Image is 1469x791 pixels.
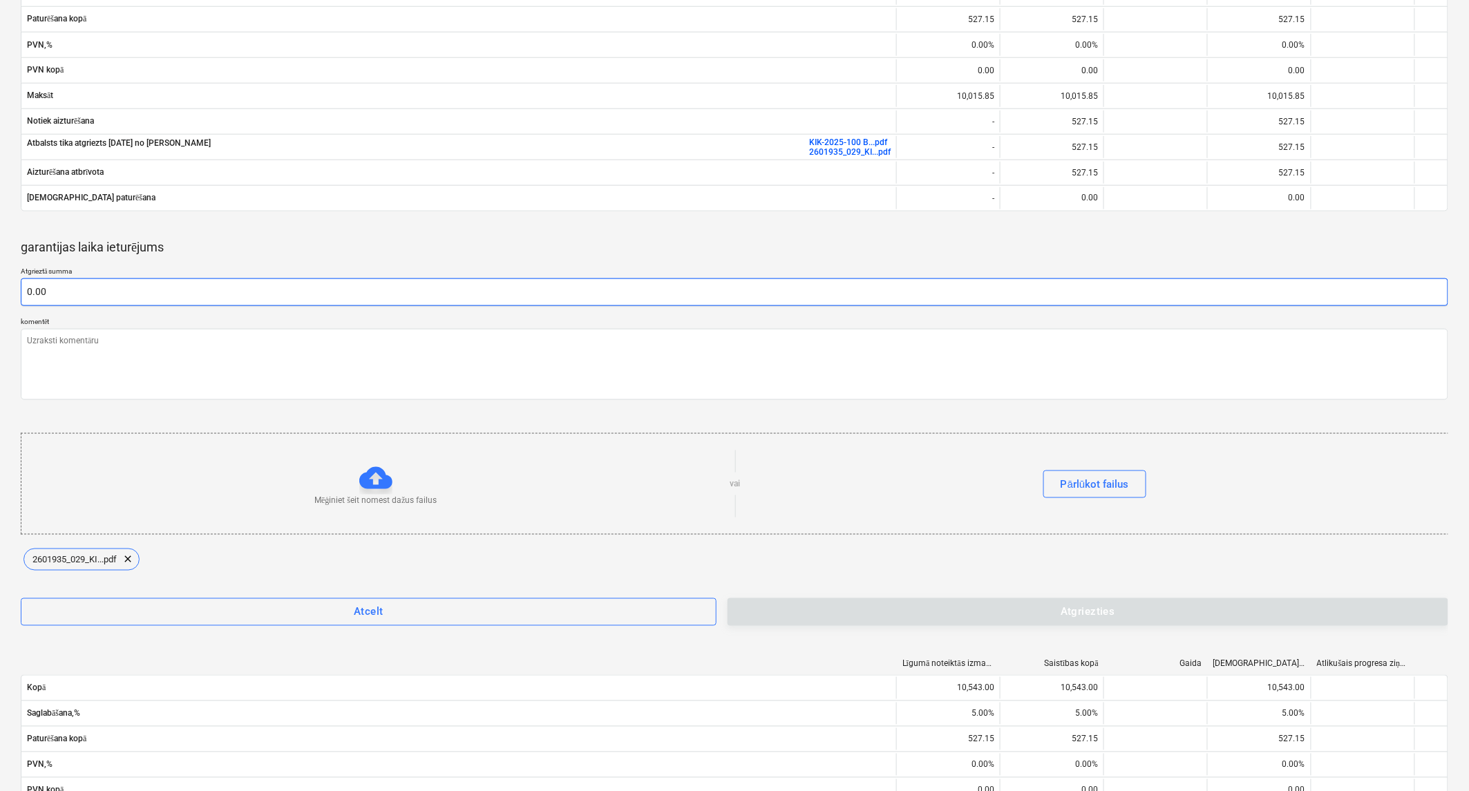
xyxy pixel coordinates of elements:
div: 0.00% [1000,754,1103,776]
div: Līgumā noteiktās izmaksas [902,659,995,669]
p: 0.00 [1289,192,1305,204]
span: Paturēšana kopā [27,14,891,24]
input: Atgrieztā summa [21,278,1448,306]
span: Aizturēšana atbrīvota [27,167,891,178]
div: [DEMOGRAPHIC_DATA] izmaksas [1213,659,1306,669]
p: garantijas laika ieturējums [21,239,164,256]
button: Pārlūkot failus [1043,470,1146,498]
div: 10,543.00 [1000,677,1103,699]
div: 10,543.00 [1207,677,1311,699]
div: - [896,162,1000,184]
p: komentēt [21,317,1448,329]
span: Kopā [27,683,891,694]
div: 5.00% [1207,703,1311,725]
span: clear [120,551,136,568]
div: 527.15 [896,8,1000,30]
div: 0.00 [1000,59,1103,82]
p: Mēģiniet šeit nomest dažus failus [314,495,437,506]
div: 0.00% [1000,34,1103,56]
span: Paturēšana kopā [27,734,891,745]
div: 0.00% [896,34,1000,56]
div: Atlikušais progresa ziņojums [1317,659,1410,669]
div: Pārlūkot failus [1061,475,1129,493]
span: PVN,% [27,40,891,50]
span: PVN,% [27,760,891,770]
div: 527.15 [1207,111,1311,133]
div: 10,015.85 [1207,85,1311,107]
div: 527.15 [1207,728,1311,750]
p: Atbalsts tika atgriezts [DATE] no [PERSON_NAME] [27,137,211,149]
p: Atgrieztā summa [21,267,1448,278]
p: 0.00 [1081,192,1098,204]
div: Gaida [1110,659,1202,669]
div: 0.00% [1207,34,1311,56]
button: Atcelt [21,598,717,626]
span: [DEMOGRAPHIC_DATA] paturēšana [27,193,891,203]
div: Saistības kopā [1006,659,1099,669]
div: 5.00% [1000,703,1103,725]
div: Mēģiniet šeit nomest dažus failusvaiPārlūkot failus [21,433,1450,535]
div: 527.15 [1207,162,1311,184]
span: Notiek aizturēšana [27,116,891,126]
div: 527.15 [1000,8,1103,30]
div: 0.00 [896,59,1000,82]
p: vai [730,478,741,490]
div: 527.15 [1000,162,1103,184]
div: 10,015.85 [1000,85,1103,107]
div: 0.00% [1207,754,1311,776]
div: 10,543.00 [896,677,1000,699]
div: 527.15 [1000,728,1103,750]
a: 2601935_029_KI...pdf [809,147,891,157]
div: - [896,111,1000,133]
div: 0.00% [896,754,1000,776]
div: 5.00% [896,703,1000,725]
span: Saglabāšana,% [27,709,891,719]
div: 527.15 [1000,111,1103,133]
div: 2601935_029_KI...pdf [23,549,140,571]
div: Atcelt [354,603,383,621]
div: - [896,187,1000,209]
span: Maksāt [27,90,891,101]
div: 527.15 [1000,136,1103,158]
div: 10,015.85 [896,85,1000,107]
iframe: Chat Widget [1400,725,1469,791]
span: 2601935_029_KI...pdf [24,555,125,565]
div: 0.00 [1207,59,1311,82]
a: KIK-2025-100 B...pdf [809,137,887,147]
span: PVN kopā [27,65,891,75]
div: 527.15 [896,728,1000,750]
div: 527.15 [1207,136,1311,158]
div: - [896,136,1000,158]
